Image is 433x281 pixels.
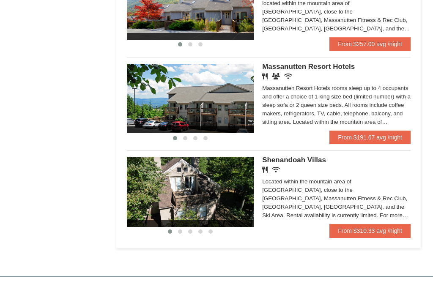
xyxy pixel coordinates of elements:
span: Shenandoah Villas [262,156,326,164]
span: Massanutten Resort Hotels [262,63,355,71]
a: From $310.33 avg /night [329,224,411,238]
i: Wireless Internet (free) [284,74,292,80]
i: Restaurant [262,74,268,80]
div: Massanutten Resort Hotels rooms sleep up to 4 occupants and offer a choice of 1 king size bed (li... [262,85,411,127]
i: Wireless Internet (free) [272,167,280,173]
div: Located within the mountain area of [GEOGRAPHIC_DATA], close to the [GEOGRAPHIC_DATA], Massanutte... [262,178,411,220]
a: From $191.67 avg /night [329,131,411,145]
a: From $257.00 avg /night [329,38,411,51]
i: Restaurant [262,167,268,173]
i: Banquet Facilities [272,74,280,80]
